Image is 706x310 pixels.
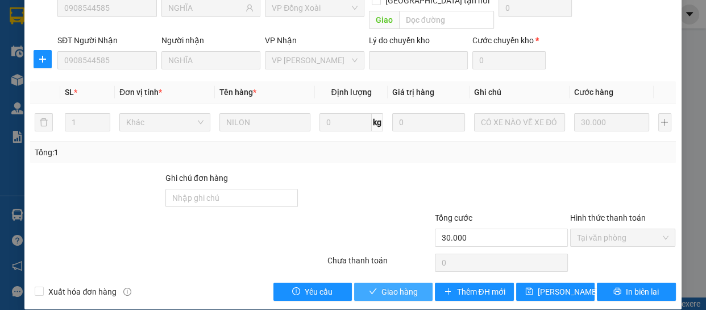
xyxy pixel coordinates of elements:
[219,113,310,131] input: VD: Bàn, Ghế
[219,88,256,97] span: Tên hàng
[57,34,157,47] div: SĐT Người Nhận
[577,229,669,246] span: Tại văn phòng
[392,88,434,97] span: Giá trị hàng
[354,283,433,301] button: checkGiao hàng
[123,288,131,296] span: info-circle
[292,287,300,296] span: exclamation-circle
[456,286,505,298] span: Thêm ĐH mới
[34,50,52,68] button: plus
[161,34,261,47] div: Người nhận
[326,254,434,274] div: Chưa thanh toán
[119,88,162,97] span: Đơn vị tính
[44,286,121,298] span: Xuất hóa đơn hàng
[35,113,53,131] button: delete
[381,286,418,298] span: Giao hàng
[516,283,595,301] button: save[PERSON_NAME] chuyển hoàn
[525,287,533,296] span: save
[165,189,298,207] input: Ghi chú đơn hàng
[372,113,383,131] span: kg
[399,11,494,29] input: Dọc đường
[444,287,452,296] span: plus
[613,287,621,296] span: printer
[246,4,254,12] span: user
[626,286,659,298] span: In biên lai
[273,283,352,301] button: exclamation-circleYêu cầu
[331,88,371,97] span: Định lượng
[435,213,472,222] span: Tổng cước
[126,114,204,131] span: Khác
[472,34,546,47] div: Cước chuyển kho
[305,286,333,298] span: Yêu cầu
[369,11,399,29] span: Giao
[34,55,51,64] span: plus
[369,34,468,47] div: Lý do chuyển kho
[65,88,74,97] span: SL
[168,2,244,14] input: Tên người nhận
[435,283,513,301] button: plusThêm ĐH mới
[658,113,671,131] button: plus
[470,81,570,104] th: Ghi chú
[570,213,646,222] label: Hình thức thanh toán
[272,52,358,69] span: VP Minh Hưng
[597,283,675,301] button: printerIn biên lai
[35,146,273,159] div: Tổng: 1
[165,173,228,183] label: Ghi chú đơn hàng
[474,113,565,131] input: Ghi Chú
[574,113,649,131] input: 0
[392,113,465,131] input: 0
[574,88,613,97] span: Cước hàng
[369,287,377,296] span: check
[265,34,364,47] div: VP Nhận
[538,286,646,298] span: [PERSON_NAME] chuyển hoàn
